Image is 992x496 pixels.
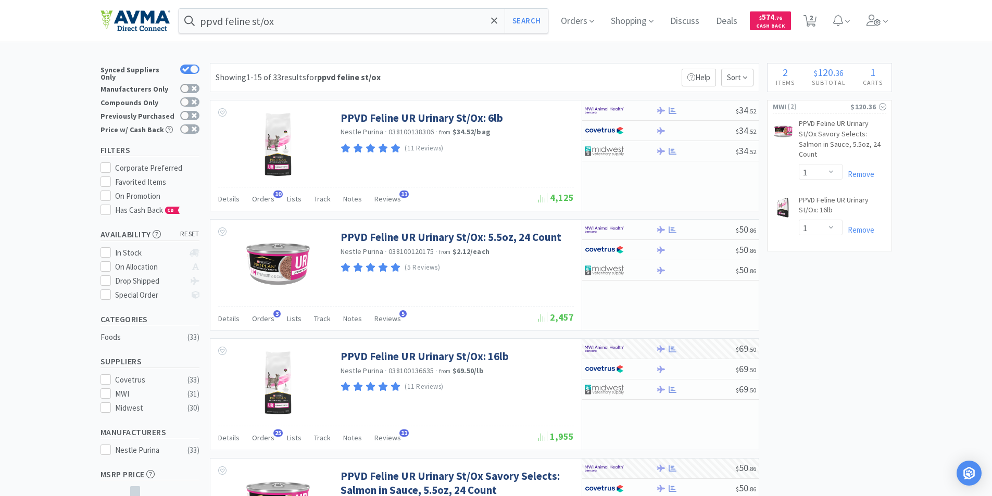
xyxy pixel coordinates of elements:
span: MWI [773,101,787,112]
span: $ [736,346,739,353]
span: $ [759,15,762,21]
span: Track [314,433,331,442]
span: 50 [736,223,756,235]
span: 574 [759,12,782,22]
a: Nestle Purina [341,366,383,375]
div: Showing 1-15 of 33 results [216,71,381,84]
h5: Filters [101,144,199,156]
div: $120.36 [850,101,886,112]
div: MWI [115,388,180,400]
span: $ [814,68,818,78]
span: · [435,247,437,256]
span: $ [736,128,739,135]
span: · [385,127,387,136]
a: Discuss [666,17,704,26]
span: 34 [736,104,756,116]
div: Open Intercom Messenger [957,461,982,486]
span: from [439,129,450,136]
span: 3 [273,310,281,317]
a: PPVD Feline UR Urinary St/Ox: 5.5oz, 24 Count [341,230,561,244]
strong: ppvd feline st/ox [317,72,381,82]
span: . 86 [748,485,756,493]
span: Reviews [374,433,401,442]
a: $574.76Cash Back [750,7,791,35]
img: 4dd14cff54a648ac9e977f0c5da9bc2e_5.png [585,262,624,278]
span: 5 [399,310,407,317]
span: 10 [273,190,283,198]
span: Details [218,314,240,323]
img: 4dd14cff54a648ac9e977f0c5da9bc2e_5.png [585,143,624,159]
h5: Manufacturers [101,426,199,438]
h5: MSRP Price [101,468,199,480]
span: 50 [736,462,756,474]
span: . 52 [748,128,756,135]
span: $ [736,226,739,234]
img: 77fca1acd8b6420a9015268ca798ef17_1.png [585,123,624,138]
span: 69 [736,342,756,354]
h5: Suppliers [101,355,199,367]
span: $ [736,148,739,156]
span: · [435,366,437,375]
div: Previously Purchased [101,111,175,120]
span: Lists [287,314,302,323]
span: . 86 [748,267,756,275]
a: Remove [843,169,874,179]
span: Details [218,194,240,204]
div: Favorited Items [115,176,199,188]
button: Search [505,9,548,33]
span: 4,125 [538,192,574,204]
h5: Categories [101,313,199,325]
span: 038100120175 [388,247,434,256]
h5: Availability [101,228,199,240]
a: PPVD Feline UR Urinary St/Ox: 16lb [341,349,509,363]
span: Details [218,433,240,442]
div: Price w/ Cash Back [101,124,175,133]
span: Reviews [374,194,401,204]
div: Synced Suppliers Only [101,65,175,81]
span: 69 [736,383,756,395]
span: $ [736,386,739,394]
div: ( 33 ) [187,444,199,456]
span: CB [166,207,176,213]
div: ( 30 ) [187,402,199,414]
span: reset [180,229,199,240]
span: 1 [870,66,875,79]
p: (11 Reviews) [405,381,444,392]
h4: Items [768,78,803,87]
span: Has Cash Back [115,205,180,215]
a: PPVD Feline UR Urinary St/Ox: 6lb [341,111,503,125]
a: PPVD Feline UR Urinary St/Ox Savory Selects: Salmon in Sauce, 5.5oz, 24 Count [799,119,886,163]
span: Sort [721,69,754,86]
span: . 52 [748,148,756,156]
div: On Promotion [115,190,199,202]
img: 77fca1acd8b6420a9015268ca798ef17_1.png [585,242,624,258]
a: Remove [843,225,874,235]
span: 50 [736,264,756,276]
div: Special Order [115,289,184,301]
a: Nestle Purina [341,247,383,256]
span: · [385,247,387,256]
strong: $69.50 / lb [453,366,484,375]
img: f6b2451649754179b5b4e0c70c3f7cb0_2.png [585,461,624,476]
span: 50 [736,482,756,494]
span: 36 [835,68,844,78]
div: Corporate Preferred [115,162,199,174]
span: . 76 [774,15,782,21]
span: from [439,367,450,375]
span: . 50 [748,386,756,394]
a: PPVD Feline UR Urinary St/Ox: 16lb [799,195,886,220]
span: . 52 [748,107,756,115]
span: Track [314,314,331,323]
span: Cash Back [756,23,785,30]
img: f6b2451649754179b5b4e0c70c3f7cb0_2.png [585,103,624,118]
span: 25 [273,429,283,437]
span: 34 [736,145,756,157]
div: Covetrus [115,374,180,386]
span: . 86 [748,247,756,255]
div: Manufacturers Only [101,84,175,93]
div: Foods [101,331,185,344]
span: 038100136635 [388,366,434,375]
span: 2 [783,66,788,79]
span: $ [736,485,739,493]
span: Orders [252,314,274,323]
